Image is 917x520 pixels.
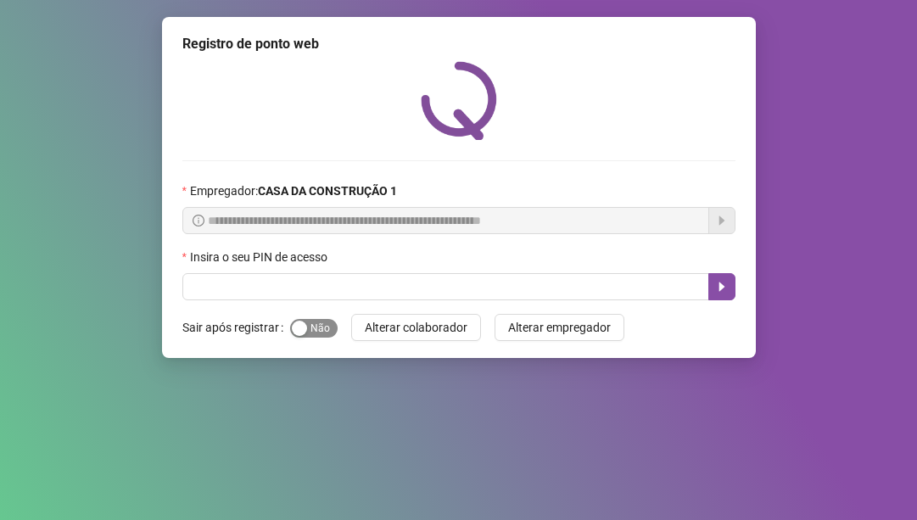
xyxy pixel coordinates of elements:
span: Alterar empregador [508,318,611,337]
img: QRPoint [421,61,497,140]
span: Alterar colaborador [365,318,467,337]
span: Empregador : [190,182,397,200]
span: caret-right [715,280,729,294]
span: info-circle [193,215,204,226]
div: Registro de ponto web [182,34,735,54]
strong: CASA DA CONSTRUÇÃO 1 [258,184,397,198]
button: Alterar empregador [495,314,624,341]
label: Insira o seu PIN de acesso [182,248,338,266]
label: Sair após registrar [182,314,290,341]
button: Alterar colaborador [351,314,481,341]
